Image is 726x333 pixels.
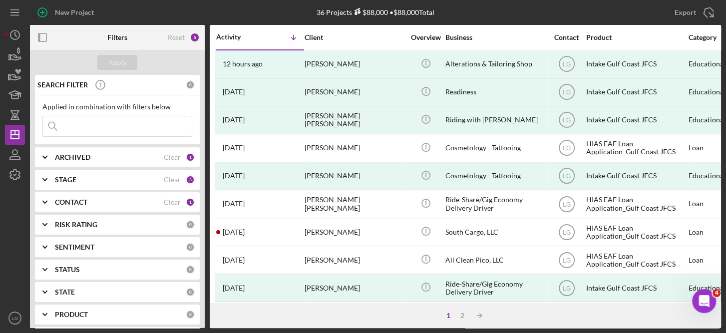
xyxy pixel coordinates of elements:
[445,219,545,245] div: South Cargo, LLC
[55,243,94,251] b: SENTIMENT
[305,219,404,245] div: [PERSON_NAME]
[445,191,545,217] div: Ride-Share/Gig Economy Delivery Driver
[223,88,245,96] time: 2025-09-04 16:41
[586,135,686,161] div: HIAS EAF Loan Application_Gulf Coast JFCS
[445,275,545,301] div: Ride-Share/Gig Economy Delivery Driver
[352,8,388,16] div: $88,000
[317,8,434,16] div: 36 Projects • $88,000 Total
[108,55,127,70] div: Apply
[562,285,570,292] text: LG
[562,173,570,180] text: LG
[223,200,245,208] time: 2025-08-18 22:15
[675,2,696,22] div: Export
[445,51,545,77] div: Alterations & Tailoring Shop
[562,61,570,68] text: LG
[186,265,195,274] div: 0
[305,107,404,133] div: [PERSON_NAME] [PERSON_NAME]
[55,266,80,274] b: STATUS
[562,229,570,236] text: LG
[37,81,88,89] b: SEARCH FILTER
[55,153,90,161] b: ARCHIVED
[186,198,195,207] div: 1
[562,145,570,152] text: LG
[562,201,570,208] text: LG
[586,163,686,189] div: Intake Gulf Coast JFCS
[548,33,585,41] div: Contact
[445,163,545,189] div: Cosmetology - Tattooing
[42,103,192,111] div: Applied in combination with filters below
[586,33,686,41] div: Product
[30,2,104,22] button: New Project
[223,172,245,180] time: 2025-08-18 23:54
[586,79,686,105] div: Intake Gulf Coast JFCS
[190,32,200,42] div: 5
[216,33,260,41] div: Activity
[305,33,404,41] div: Client
[305,163,404,189] div: [PERSON_NAME]
[55,221,97,229] b: RISK RATING
[445,107,545,133] div: Riding with [PERSON_NAME]
[441,312,455,320] div: 1
[186,175,195,184] div: 3
[223,228,245,236] time: 2025-08-17 23:05
[562,257,570,264] text: LG
[586,303,686,329] div: Intake Gulf Coast JFCS
[223,60,263,68] time: 2025-09-09 05:18
[407,33,444,41] div: Overview
[305,79,404,105] div: [PERSON_NAME]
[186,80,195,89] div: 0
[55,2,94,22] div: New Project
[305,191,404,217] div: [PERSON_NAME] [PERSON_NAME]
[586,275,686,301] div: Intake Gulf Coast JFCS
[445,247,545,273] div: All Clean Pico, LLC
[97,55,137,70] button: Apply
[445,135,545,161] div: Cosmetology - Tattooing
[562,117,570,124] text: LG
[305,275,404,301] div: [PERSON_NAME]
[586,219,686,245] div: HIAS EAF Loan Application_Gulf Coast JFCS
[223,116,245,124] time: 2025-09-03 01:03
[305,51,404,77] div: [PERSON_NAME]
[12,316,18,321] text: LG
[305,135,404,161] div: [PERSON_NAME]
[223,284,245,292] time: 2025-08-11 13:04
[305,247,404,273] div: [PERSON_NAME]
[164,176,181,184] div: Clear
[186,153,195,162] div: 1
[168,33,185,41] div: Reset
[665,2,721,22] button: Export
[586,51,686,77] div: Intake Gulf Coast JFCS
[445,303,545,329] div: Alaaldin Group, LLC
[186,220,195,229] div: 0
[186,310,195,319] div: 0
[455,312,469,320] div: 2
[5,308,25,328] button: LG
[186,288,195,297] div: 0
[713,289,721,297] span: 4
[562,89,570,96] text: LG
[586,107,686,133] div: Intake Gulf Coast JFCS
[305,303,404,329] div: [PERSON_NAME]
[586,247,686,273] div: HIAS EAF Loan Application_Gulf Coast JFCS
[55,288,75,296] b: STATE
[586,191,686,217] div: HIAS EAF Loan Application_Gulf Coast JFCS
[223,144,245,152] time: 2025-08-19 00:20
[223,256,245,264] time: 2025-08-14 17:53
[107,33,127,41] b: Filters
[445,79,545,105] div: Readiness
[55,311,88,319] b: PRODUCT
[164,153,181,161] div: Clear
[164,198,181,206] div: Clear
[55,198,87,206] b: CONTACT
[186,243,195,252] div: 0
[692,289,716,313] iframe: Intercom live chat
[55,176,76,184] b: STAGE
[445,33,545,41] div: Business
